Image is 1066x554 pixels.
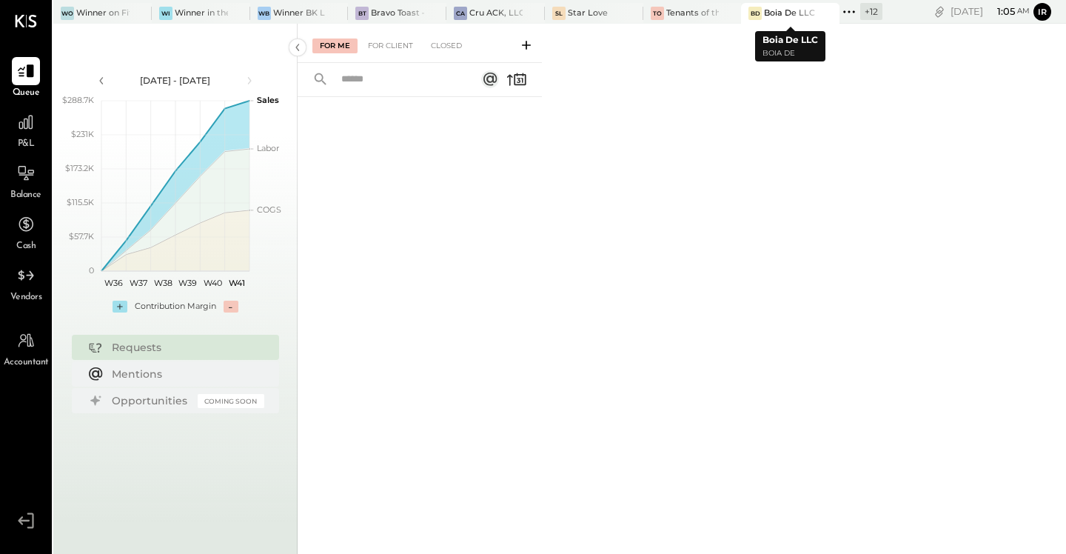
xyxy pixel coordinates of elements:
[16,240,36,253] span: Cash
[423,39,469,53] div: Closed
[69,231,94,241] text: $57.7K
[361,39,420,53] div: For Client
[1033,3,1051,21] button: Ir
[175,7,228,19] div: Winner in the Park
[76,7,130,19] div: Winner on Fifth LLC
[469,7,523,19] div: Cru ACK, LLC
[112,340,257,355] div: Requests
[454,7,467,20] div: CA
[65,163,94,173] text: $173.2K
[312,39,358,53] div: For Me
[1,159,51,202] a: Balance
[762,47,818,60] p: Boia De
[67,197,94,207] text: $115.5K
[229,278,245,288] text: W41
[203,278,221,288] text: W40
[568,7,608,19] div: Star Love
[552,7,566,20] div: SL
[198,394,264,408] div: Coming Soon
[355,7,369,20] div: BT
[371,7,424,19] div: Bravo Toast – [GEOGRAPHIC_DATA]
[1,57,51,100] a: Queue
[258,7,271,20] div: WB
[178,278,197,288] text: W39
[748,7,762,20] div: BD
[1,261,51,304] a: Vendors
[860,3,882,20] div: + 12
[762,34,818,45] b: Boia De LLC
[71,129,94,139] text: $231K
[1017,6,1030,16] span: am
[130,278,147,288] text: W37
[10,189,41,202] span: Balance
[104,278,123,288] text: W36
[951,4,1030,19] div: [DATE]
[1,108,51,151] a: P&L
[1,327,51,370] a: Accountant
[61,7,74,20] div: Wo
[13,87,40,100] span: Queue
[257,204,281,215] text: COGS
[985,4,1015,19] span: 1 : 05
[651,7,664,20] div: To
[89,265,94,276] text: 0
[112,367,257,381] div: Mentions
[159,7,172,20] div: Wi
[62,95,94,105] text: $288.7K
[257,95,279,105] text: Sales
[113,301,127,313] div: +
[10,291,42,304] span: Vendors
[4,356,49,370] span: Accountant
[135,301,216,313] div: Contribution Margin
[273,7,326,19] div: Winner BK LLC
[18,138,35,151] span: P&L
[153,278,172,288] text: W38
[666,7,720,19] div: Tenants of the Trees
[932,4,947,19] div: copy link
[764,7,815,19] div: Boia De LLC
[1,210,51,253] a: Cash
[112,393,190,408] div: Opportunities
[224,301,238,313] div: -
[257,143,279,153] text: Labor
[113,74,238,87] div: [DATE] - [DATE]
